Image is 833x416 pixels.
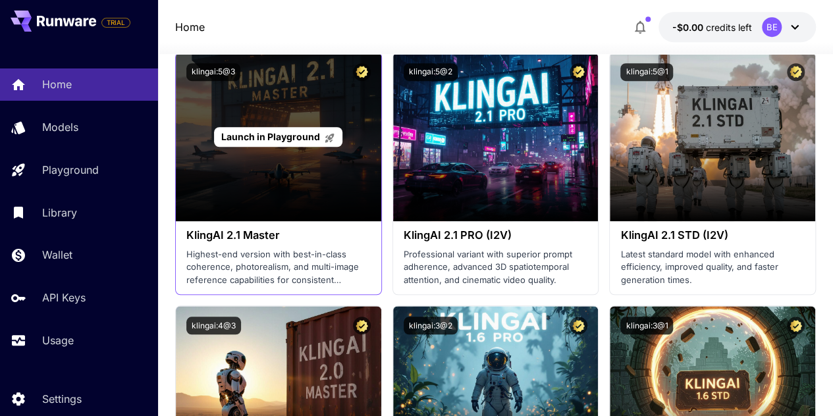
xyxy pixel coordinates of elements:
p: Highest-end version with best-in-class coherence, photorealism, and multi-image reference capabil... [186,248,371,287]
p: Settings [42,391,82,407]
button: Certified Model – Vetted for best performance and includes a commercial license. [353,317,371,334]
h3: KlingAI 2.1 PRO (I2V) [404,229,588,242]
p: Models [42,119,78,135]
a: Launch in Playground [214,127,342,147]
span: -$0.00 [672,22,705,33]
h3: KlingAI 2.1 STD (I2V) [620,229,805,242]
button: Certified Model – Vetted for best performance and includes a commercial license. [570,317,587,334]
p: Home [42,76,72,92]
button: klingai:5@3 [186,63,240,81]
button: klingai:4@3 [186,317,241,334]
p: API Keys [42,290,86,305]
button: klingai:3@1 [620,317,673,334]
span: Add your payment card to enable full platform functionality. [101,14,130,30]
button: klingai:5@1 [620,63,673,81]
p: Professional variant with superior prompt adherence, advanced 3D spatiotemporal attention, and ci... [404,248,588,287]
button: Certified Model – Vetted for best performance and includes a commercial license. [353,63,371,81]
button: klingai:5@2 [404,63,458,81]
a: Home [175,19,205,35]
div: BE [762,17,782,37]
p: Playground [42,162,99,178]
button: Certified Model – Vetted for best performance and includes a commercial license. [570,63,587,81]
span: TRIAL [102,18,130,28]
p: Wallet [42,247,72,263]
img: alt [610,53,815,221]
h3: KlingAI 2.1 Master [186,229,371,242]
button: Certified Model – Vetted for best performance and includes a commercial license. [787,63,805,81]
div: -$0.0023 [672,20,751,34]
p: Usage [42,332,74,348]
span: credits left [705,22,751,33]
button: klingai:3@2 [404,317,458,334]
p: Library [42,205,77,221]
button: -$0.0023BE [658,12,816,42]
nav: breadcrumb [175,19,205,35]
span: Launch in Playground [221,131,320,142]
button: Certified Model – Vetted for best performance and includes a commercial license. [787,317,805,334]
img: alt [393,53,599,221]
p: Latest standard model with enhanced efficiency, improved quality, and faster generation times. [620,248,805,287]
